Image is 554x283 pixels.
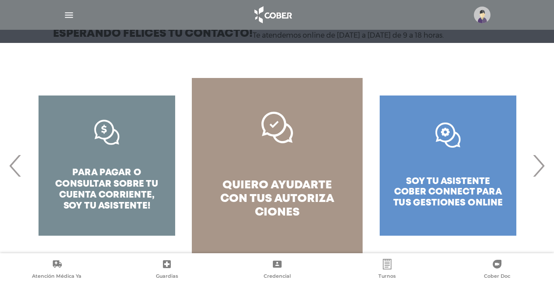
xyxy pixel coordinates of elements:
a: Guardias [112,259,222,281]
a: Turnos [332,259,442,281]
span: Cober Doc [484,273,510,281]
img: logo_cober_home-white.png [250,4,296,25]
a: quiero ayudarte con tus autoriza ciones [192,78,363,253]
a: Atención Médica Ya [2,259,112,281]
img: Cober_menu-lines-white.svg [64,10,74,21]
p: Te atendemos online de [DATE] a [DATE] de 9 a 18 horas. [253,31,444,39]
h3: Esperando felices tu contacto! [53,28,253,39]
span: Atención Médica Ya [32,273,81,281]
img: profile-placeholder.svg [474,7,490,23]
span: Guardias [156,273,178,281]
a: Cober Doc [442,259,552,281]
span: Previous [7,142,24,189]
span: Next [530,142,547,189]
span: Turnos [378,273,396,281]
span: Credencial [264,273,291,281]
span: quiero ayudarte con tus [220,180,332,204]
a: Credencial [222,259,332,281]
span: autoriza ciones [255,194,334,218]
